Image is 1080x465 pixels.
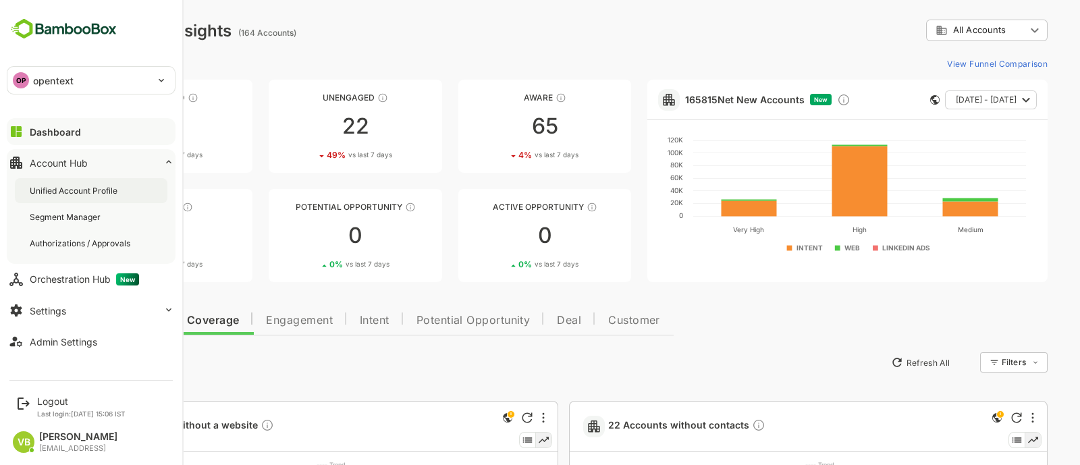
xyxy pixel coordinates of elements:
[13,431,34,453] div: VB
[964,412,975,423] div: Refresh
[686,225,717,234] text: Very High
[7,118,175,145] button: Dashboard
[954,357,979,367] div: Filters
[620,136,636,144] text: 120K
[898,90,990,109] button: [DATE] - [DATE]
[909,91,969,109] span: [DATE] - [DATE]
[313,315,342,326] span: Intent
[411,202,584,212] div: Active Opportunity
[7,67,175,94] div: OPopentext
[561,418,724,434] a: 22 Accounts without contactsDescription not present
[111,150,155,160] span: vs last 7 days
[330,92,341,103] div: These accounts have not shown enough engagement and need nurturing
[471,150,531,160] div: 4 %
[623,161,636,169] text: 80K
[638,94,757,105] a: 165815Net New Accounts
[883,95,892,105] div: This card does not support filter and segments
[72,418,227,434] span: 0 Accounts without a website
[7,328,175,355] button: Admin Settings
[221,225,394,246] div: 0
[838,352,909,373] button: Refresh All
[452,410,468,428] div: This is a global insight. Segment selection is not applicable for this view
[475,412,485,423] div: Refresh
[191,28,253,38] ag: (164 Accounts)
[30,238,133,249] div: Authorizations / Approvals
[953,350,1000,375] div: Filters
[906,25,959,35] span: All Accounts
[411,80,584,173] a: AwareThese accounts have just entered the buying cycle and need further nurturing654%vs last 7 days
[879,18,1000,44] div: All Accounts
[7,266,175,293] button: Orchestration HubNew
[32,225,205,246] div: 64
[561,418,718,434] span: 22 Accounts without contacts
[30,185,120,196] div: Unified Account Profile
[37,395,126,407] div: Logout
[221,189,394,282] a: Potential OpportunityThese accounts are MQAs and can be passed on to Inside Sales00%vs last 7 days
[32,350,131,375] a: New Insights
[282,259,342,269] div: 0 %
[135,202,146,213] div: These accounts are warm, further nurturing would qualify them to MQAs
[705,418,718,434] div: Description not present
[888,24,979,36] div: All Accounts
[32,80,205,173] a: UnreachedThese accounts have not been engaged with for a defined time period1335%vs last 7 days
[90,150,155,160] div: 35 %
[508,92,519,103] div: These accounts have just entered the buying cycle and need further nurturing
[39,444,117,453] div: [EMAIL_ADDRESS]
[30,305,66,317] div: Settings
[539,202,550,213] div: These accounts have open opportunities which might be at any of the Sales Stages
[221,92,394,103] div: Unengaged
[369,315,483,326] span: Potential Opportunity
[790,93,803,107] div: Discover new ICP-fit accounts showing engagement — via intent surges, anonymous website visits, L...
[911,225,936,234] text: Medium
[219,315,286,326] span: Engagement
[510,315,534,326] span: Deal
[561,315,613,326] span: Customer
[32,21,184,40] div: Dashboard Insights
[111,259,155,269] span: vs last 7 days
[805,225,819,234] text: High
[495,412,497,423] div: More
[39,431,117,443] div: [PERSON_NAME]
[632,211,636,219] text: 0
[140,92,151,103] div: These accounts have not been engaged with for a defined time period
[37,410,126,418] p: Last login: [DATE] 15:06 IST
[487,150,531,160] span: vs last 7 days
[30,336,97,348] div: Admin Settings
[623,198,636,207] text: 20K
[411,92,584,103] div: Aware
[301,150,345,160] span: vs last 7 days
[32,115,205,137] div: 13
[358,202,369,213] div: These accounts are MQAs and can be passed on to Inside Sales
[620,148,636,157] text: 100K
[33,74,74,88] p: opentext
[411,189,584,282] a: Active OpportunityThese accounts have open opportunities which might be at any of the Sales Stage...
[411,225,584,246] div: 0
[32,189,205,282] a: EngagedThese accounts are warm, further nurturing would qualify them to MQAs6494%vs last 7 days
[72,418,232,434] a: 0 Accounts without a websiteDescription not present
[30,157,88,169] div: Account Hub
[767,96,780,103] span: New
[30,211,103,223] div: Segment Manager
[623,173,636,182] text: 60K
[30,273,139,285] div: Orchestration Hub
[411,115,584,137] div: 65
[298,259,342,269] span: vs last 7 days
[32,202,205,212] div: Engaged
[894,53,1000,74] button: View Funnel Comparison
[221,80,394,173] a: UnengagedThese accounts have not shown enough engagement and need nurturing2249%vs last 7 days
[7,149,175,176] button: Account Hub
[30,126,81,138] div: Dashboard
[487,259,531,269] span: vs last 7 days
[7,16,121,42] img: BambooboxFullLogoMark.5f36c76dfaba33ec1ec1367b70bb1252.svg
[213,418,227,434] div: Description not present
[13,72,29,88] div: OP
[32,92,205,103] div: Unreached
[984,412,987,423] div: More
[221,115,394,137] div: 22
[116,273,139,285] span: New
[471,259,531,269] div: 0 %
[221,202,394,212] div: Potential Opportunity
[7,297,175,324] button: Settings
[623,186,636,194] text: 40K
[90,259,155,269] div: 94 %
